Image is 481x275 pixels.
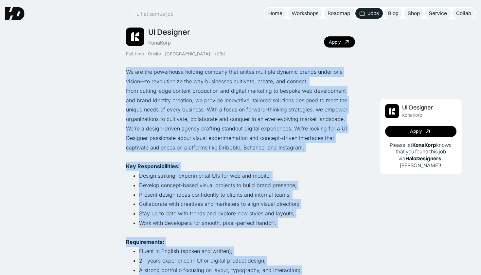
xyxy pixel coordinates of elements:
b: HaloDesigners [405,155,441,162]
div: Shop [408,10,420,17]
a: Lihat semua job [126,9,176,19]
div: Apply [410,128,422,134]
p: ‍ [126,228,355,237]
div: · [162,51,164,57]
a: Shop [404,8,424,19]
a: Apply [324,36,355,48]
li: Present design ideas confidently to clients and internal teams; [139,190,355,200]
b: KonaKorp [412,142,436,148]
a: Jobs [355,8,383,19]
div: KonaKorp [148,39,171,46]
strong: Requirements: [126,239,164,245]
img: Job Image [385,104,399,118]
div: Collab [456,10,471,17]
div: KonaKorp [402,112,422,118]
a: Workshops [288,8,322,19]
div: · [211,51,214,57]
li: Collaborate with creatives and marketers to align visual direction; [139,199,355,209]
a: Roadmap [324,8,354,19]
li: Work with developers for smooth, pixel-perfect handoff. [139,218,355,228]
a: Service [425,8,451,19]
div: Onsite [148,51,161,57]
img: Job Image [126,28,144,46]
a: Home [264,8,286,19]
div: Apply [329,39,341,45]
strong: Key Responsibilities: [126,163,180,169]
div: Home [268,10,282,17]
div: · [145,51,147,57]
li: 2+ years experience in UI or digital product design; [139,256,355,265]
div: Blog [388,10,399,17]
div: UI Designer [148,27,190,37]
li: A strong portfolio focusing on layout, typography, and interaction; [139,265,355,275]
div: [GEOGRAPHIC_DATA] [165,51,210,57]
li: Develop concept-based visual projects to build brand presence; [139,181,355,190]
div: Roadmap [328,10,350,17]
div: Lihat semua job [136,10,173,17]
div: UI Designer [402,104,433,111]
li: Design striking, experimental UIs for web and mobile; [139,171,355,181]
p: From cutting-edge content production and digital marketing to bespoke web development and brand i... [126,86,355,124]
p: ‍ [126,152,355,162]
div: Jobs [368,10,379,17]
p: We’re a design-driven agency crafting standout digital experiences. We’re looking for a UI Design... [126,124,355,152]
div: Service [429,10,447,17]
div: Full-time [126,51,144,57]
div: >25d [214,51,225,57]
div: Workshops [292,10,318,17]
p: Please let knows that you found this job via , [PERSON_NAME]! [385,142,456,169]
a: Apply [385,126,456,137]
a: Collab [452,8,475,19]
a: Blog [384,8,402,19]
p: We are the powerhouse holding company that unites multiple dynamic brands under one vision—to rev... [126,67,355,86]
li: Fluent in English (spoken and written); [139,246,355,256]
li: Stay up to date with trends and explore new styles and layouts; [139,209,355,218]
